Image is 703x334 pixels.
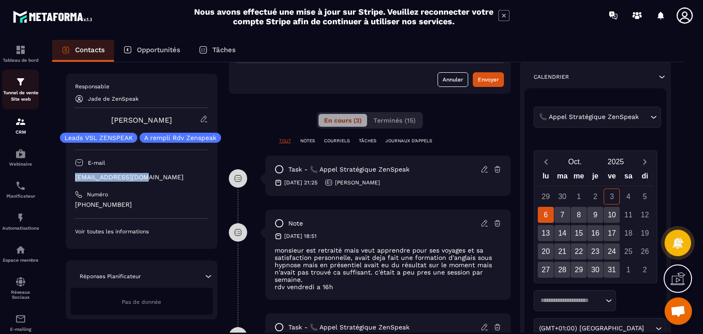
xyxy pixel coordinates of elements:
p: Calendrier [534,73,569,81]
div: 30 [587,262,603,278]
p: CRM [2,129,39,135]
div: 8 [571,207,587,223]
a: [PERSON_NAME] [111,116,172,124]
div: 17 [604,225,620,241]
p: Webinaire [2,162,39,167]
div: 10 [604,207,620,223]
span: En cours (3) [324,117,362,124]
div: 29 [571,262,587,278]
div: 20 [538,243,554,259]
p: Tunnel de vente Site web [2,90,39,102]
div: Envoyer [478,75,499,84]
a: automationsautomationsEspace membre [2,237,39,269]
p: [DATE] 21:25 [284,179,318,186]
p: E-mailing [2,327,39,332]
div: 2 [587,189,603,205]
p: [PHONE_NUMBER] [75,200,208,209]
img: scheduler [15,180,26,191]
button: Open years overlay [595,154,636,170]
img: formation [15,76,26,87]
p: rdv vendredi a 16h [275,283,502,291]
img: automations [15,148,26,159]
div: 18 [620,225,636,241]
div: 25 [620,243,636,259]
div: 2 [637,262,653,278]
a: schedulerschedulerPlanificateur [2,173,39,205]
a: social-networksocial-networkRéseaux Sociaux [2,269,39,307]
p: Tâches [212,46,236,54]
p: Réponses Planificateur [80,273,141,280]
span: Pas de donnée [122,299,161,305]
input: Search for option [646,323,653,334]
div: 29 [538,189,554,205]
div: 6 [538,207,554,223]
div: 21 [554,243,570,259]
span: (GMT+01:00) [GEOGRAPHIC_DATA] [537,323,646,334]
a: formationformationTunnel de vente Site web [2,70,39,109]
div: 7 [554,207,570,223]
input: Search for option [641,112,648,122]
div: 31 [604,262,620,278]
div: Ouvrir le chat [665,297,692,325]
div: 19 [637,225,653,241]
p: Automatisations [2,226,39,231]
p: note [288,219,303,228]
div: me [571,170,587,186]
span: 📞 Appel Stratégique ZenSpeak [537,112,641,122]
div: 23 [587,243,603,259]
div: Calendar days [538,189,654,278]
img: automations [15,212,26,223]
p: [DATE] 18:51 [284,232,317,240]
div: 15 [571,225,587,241]
p: Opportunités [137,46,180,54]
div: 14 [554,225,570,241]
p: A rempli Rdv Zenspeak [144,135,216,141]
p: Numéro [87,191,108,198]
div: 3 [604,189,620,205]
p: Espace membre [2,258,39,263]
p: task - 📞 Appel Stratégique ZenSpeak [288,323,410,332]
a: Contacts [52,40,114,62]
img: logo [13,8,95,25]
a: formationformationCRM [2,109,39,141]
button: Previous month [538,156,555,168]
button: Annuler [438,72,468,87]
div: 26 [637,243,653,259]
div: ma [554,170,571,186]
div: 1 [620,262,636,278]
div: Calendar wrapper [538,170,654,278]
a: automationsautomationsWebinaire [2,141,39,173]
div: 12 [637,207,653,223]
p: Contacts [75,46,105,54]
div: ve [604,170,620,186]
div: 27 [538,262,554,278]
div: di [637,170,653,186]
p: TÂCHES [359,138,376,144]
p: task - 📞 Appel Stratégique ZenSpeak [288,165,410,174]
p: COURRIELS [324,138,350,144]
div: 4 [620,189,636,205]
input: Search for option [537,296,603,305]
p: Leads VSL ZENSPEAK [65,135,133,141]
p: JOURNAUX D'APPELS [385,138,432,144]
img: formation [15,44,26,55]
h2: Nous avons effectué une mise à jour sur Stripe. Veuillez reconnecter votre compte Stripe afin de ... [194,7,494,26]
p: Jade de ZenSpeak [88,96,139,102]
a: Tâches [189,40,245,62]
div: sa [620,170,637,186]
p: Tableau de bord [2,58,39,63]
div: 24 [604,243,620,259]
div: 28 [554,262,570,278]
div: 1 [571,189,587,205]
div: 9 [587,207,603,223]
img: social-network [15,276,26,287]
button: Envoyer [473,72,504,87]
a: formationformationTableau de bord [2,38,39,70]
p: E-mail [88,159,105,167]
img: email [15,313,26,324]
div: 11 [620,207,636,223]
a: Opportunités [114,40,189,62]
p: Réseaux Sociaux [2,290,39,300]
p: [EMAIL_ADDRESS][DOMAIN_NAME] [75,173,208,182]
div: 16 [587,225,603,241]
